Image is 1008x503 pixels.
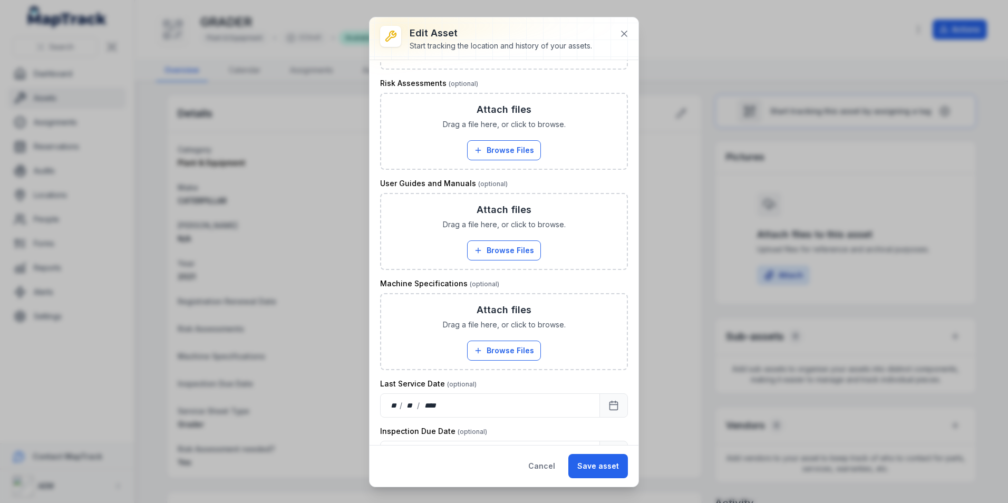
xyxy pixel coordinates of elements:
button: Save asset [568,454,628,478]
button: Calendar [599,441,628,465]
div: month, [403,400,418,411]
button: Browse Files [467,240,541,260]
div: Start tracking the location and history of your assets. [410,41,592,51]
span: Drag a file here, or click to browse. [443,119,566,130]
button: Browse Files [467,341,541,361]
button: Cancel [519,454,564,478]
button: Browse Files [467,140,541,160]
div: day, [389,400,400,411]
div: year, [421,400,440,411]
button: Calendar [599,393,628,418]
div: / [417,400,421,411]
h3: Edit asset [410,26,592,41]
span: Drag a file here, or click to browse. [443,320,566,330]
h3: Attach files [477,303,531,317]
span: Drag a file here, or click to browse. [443,219,566,230]
label: Machine Specifications [380,278,499,289]
h3: Attach files [477,202,531,217]
div: / [400,400,403,411]
label: Last Service Date [380,379,477,389]
label: User Guides and Manuals [380,178,508,189]
label: Risk Assessments [380,78,478,89]
h3: Attach files [477,102,531,117]
label: Inspection Due Date [380,426,487,437]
